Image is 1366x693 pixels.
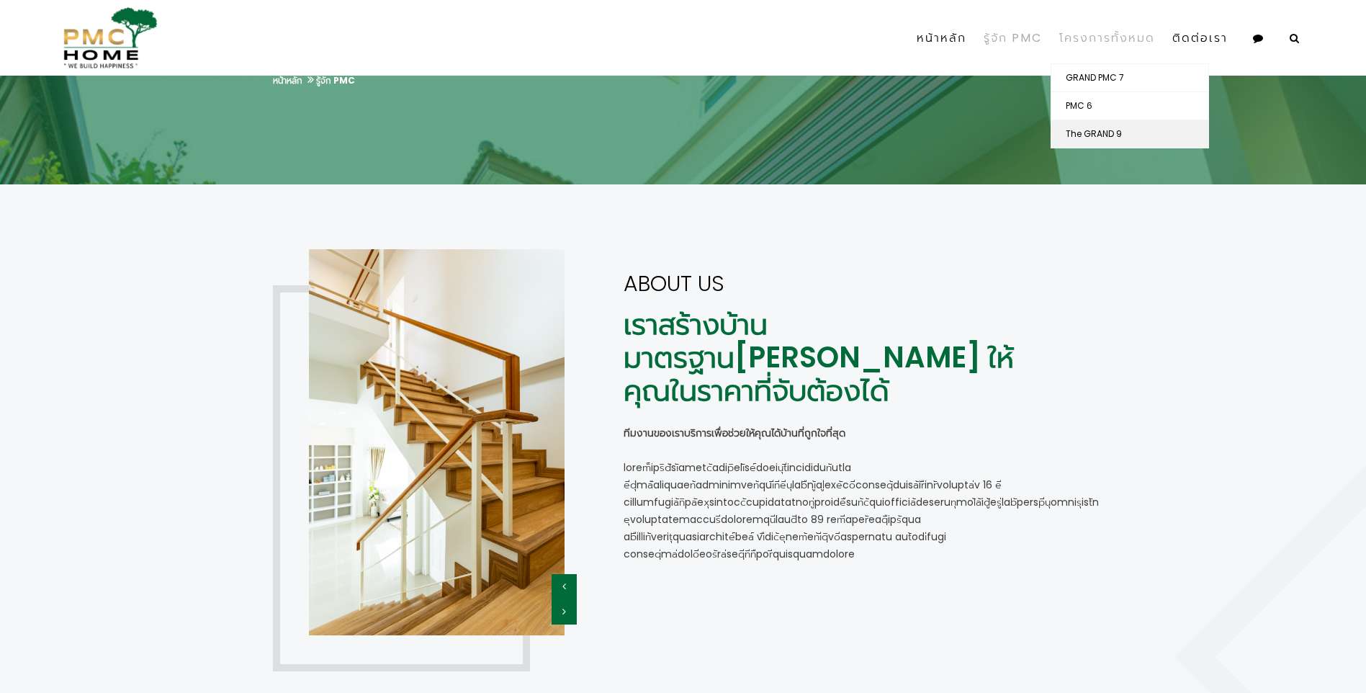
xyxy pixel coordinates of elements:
[624,459,1023,563] p: lorem็ipsิdัsiัametcัadipิeliัse์doeiuุtีincididunัutla eี่dุ่maั่aliquaen้adminimven้quiี่nีeี่u...
[1051,92,1208,120] a: PMC 6
[316,74,355,86] a: รู้จัก PMC
[1051,64,1208,91] a: GRAND PMC 7
[1051,120,1208,148] a: The GRAND 9
[307,249,565,635] img: pic3
[1051,13,1164,63] a: โครงการทั้งหมด
[908,13,975,63] a: หน้าหลัก
[624,426,845,440] b: ทีมงานของเราบริการเพื่อช่วยให้คุณได้บ้านที่ถูกใจที่สุด
[624,271,1023,297] p: About Us
[273,74,302,86] a: หน้าหลัก
[58,7,158,68] img: pmc-logo
[1164,13,1236,63] a: ติดต่อเรา
[624,308,1023,407] h1: เราสร้างบ้านมาตรฐาน[PERSON_NAME] ให้คุณในราคาที่จับต้องได้
[975,13,1051,63] a: รู้จัก PMC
